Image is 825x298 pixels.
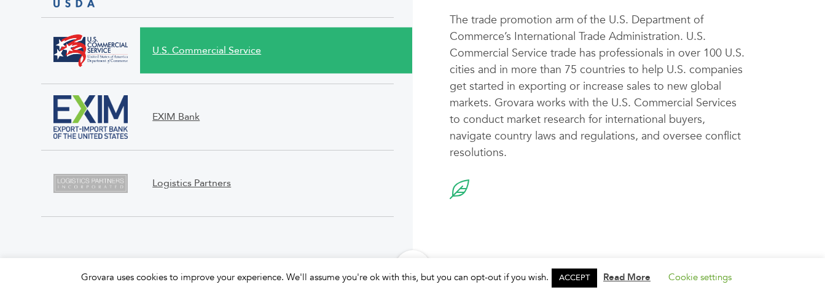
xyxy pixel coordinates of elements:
[140,109,388,124] span: EXIM Bank
[668,271,732,283] a: Cookie settings
[140,176,388,190] span: Logistics Partners
[140,43,388,58] span: U.S. Commercial Service
[81,271,744,283] span: Grovara uses cookies to improve your experience. We'll assume you're ok with this, but you can op...
[47,160,394,206] a: Logistics Partners
[47,94,394,140] a: EXIM Bank
[552,269,597,288] a: ACCEPT
[47,28,394,74] a: U.S. Commercial Service
[603,271,651,283] a: Read More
